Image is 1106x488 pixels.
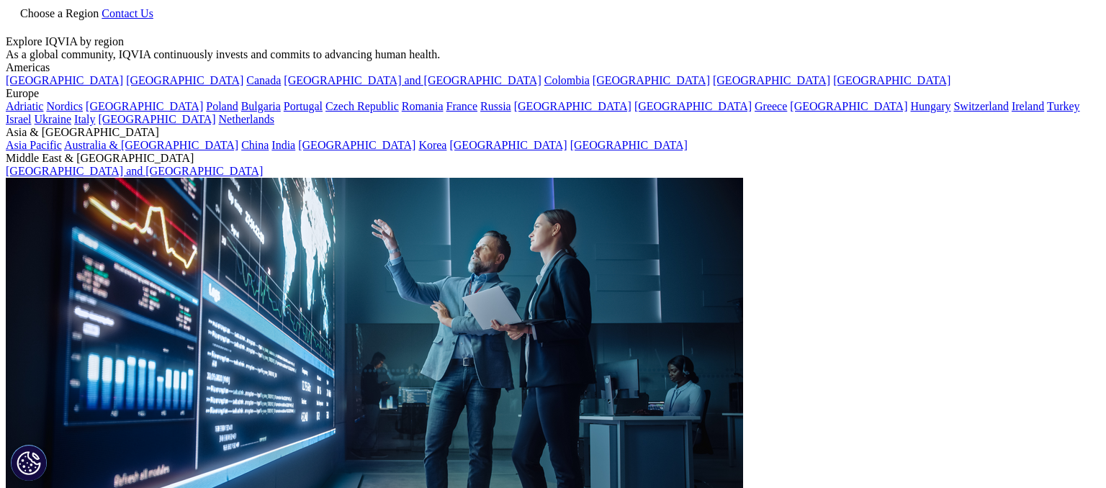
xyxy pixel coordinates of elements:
a: [GEOGRAPHIC_DATA] [98,113,215,125]
button: Cookies Settings [11,445,47,481]
span: Choose a Region [20,7,99,19]
a: [GEOGRAPHIC_DATA] [570,139,688,151]
a: Portugal [284,100,323,112]
div: Europe [6,87,1100,100]
a: Australia & [GEOGRAPHIC_DATA] [64,139,238,151]
a: Bulgaria [241,100,281,112]
a: Russia [480,100,511,112]
a: [GEOGRAPHIC_DATA] [593,74,710,86]
a: Netherlands [219,113,274,125]
a: Canada [246,74,281,86]
a: Czech Republic [325,100,399,112]
a: China [241,139,269,151]
a: [GEOGRAPHIC_DATA] [298,139,415,151]
a: Hungary [910,100,950,112]
a: [GEOGRAPHIC_DATA] [86,100,203,112]
div: Americas [6,61,1100,74]
a: Ireland [1012,100,1044,112]
a: [GEOGRAPHIC_DATA] [833,74,950,86]
a: Korea [418,139,446,151]
a: [GEOGRAPHIC_DATA] [6,74,123,86]
a: Israel [6,113,32,125]
a: [GEOGRAPHIC_DATA] [126,74,243,86]
a: Contact Us [102,7,153,19]
a: Turkey [1047,100,1080,112]
a: [GEOGRAPHIC_DATA] [449,139,567,151]
a: Adriatic [6,100,43,112]
a: [GEOGRAPHIC_DATA] [514,100,631,112]
a: Asia Pacific [6,139,62,151]
a: Switzerland [953,100,1008,112]
a: [GEOGRAPHIC_DATA] and [GEOGRAPHIC_DATA] [6,165,263,177]
a: Romania [402,100,444,112]
div: Middle East & [GEOGRAPHIC_DATA] [6,152,1100,165]
a: Colombia [544,74,590,86]
a: Greece [755,100,787,112]
a: Ukraine [35,113,72,125]
div: Asia & [GEOGRAPHIC_DATA] [6,126,1100,139]
a: Italy [74,113,95,125]
a: Poland [206,100,238,112]
a: Nordics [46,100,83,112]
a: [GEOGRAPHIC_DATA] [634,100,752,112]
a: France [446,100,478,112]
div: As a global community, IQVIA continuously invests and commits to advancing human health. [6,48,1100,61]
div: Explore IQVIA by region [6,35,1100,48]
a: [GEOGRAPHIC_DATA] and [GEOGRAPHIC_DATA] [284,74,541,86]
a: India [271,139,295,151]
a: [GEOGRAPHIC_DATA] [790,100,907,112]
a: [GEOGRAPHIC_DATA] [713,74,830,86]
